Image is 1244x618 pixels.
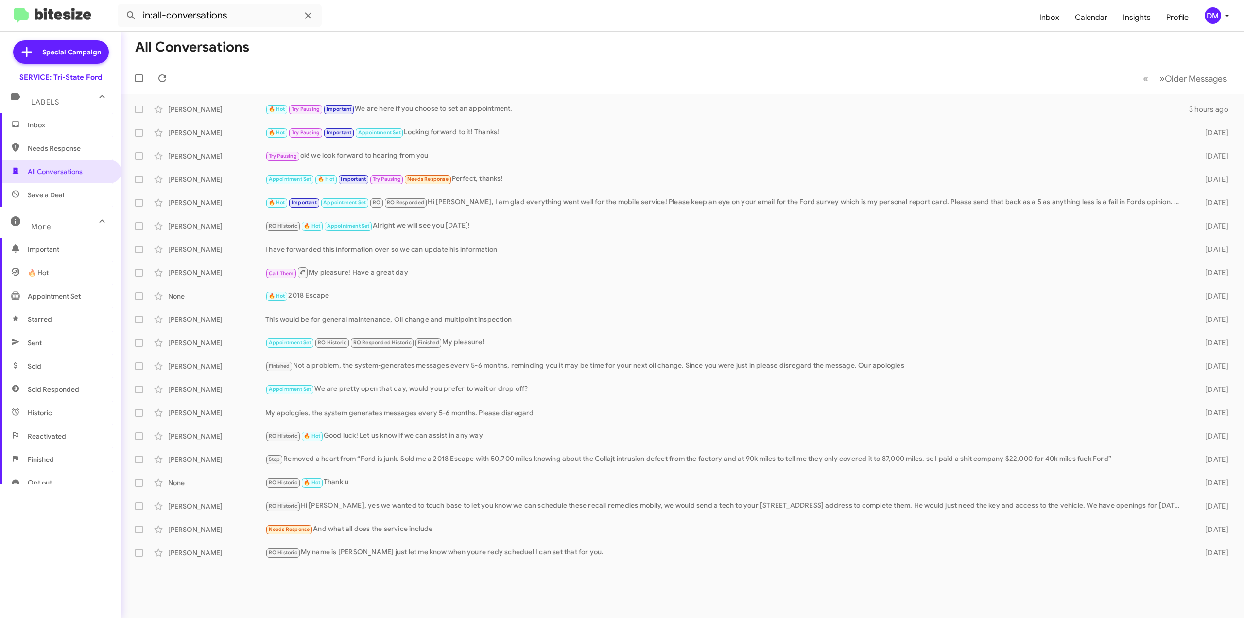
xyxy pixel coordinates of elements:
div: None [168,291,265,301]
span: » [1159,72,1165,85]
span: RO Responded [387,199,424,206]
div: [DATE] [1187,175,1236,184]
span: Important [28,245,110,254]
div: [DATE] [1187,501,1236,511]
div: We are pretty open that day, would you prefer to wait or drop off? [265,384,1187,395]
div: [DATE] [1187,455,1236,464]
div: [DATE] [1187,478,1236,488]
div: Hi [PERSON_NAME], yes we wanted to touch base to let you know we can schedule these recall remedi... [265,500,1187,512]
div: [DATE] [1187,431,1236,441]
span: Stop [269,456,280,462]
a: Calendar [1067,3,1115,32]
span: RO Historic [269,549,297,556]
span: RO [373,199,380,206]
div: [DATE] [1187,291,1236,301]
span: Needs Response [407,176,449,182]
span: Needs Response [28,143,110,153]
div: [DATE] [1187,221,1236,231]
div: [DATE] [1187,128,1236,138]
span: Finished [28,455,54,464]
span: 🔥 Hot [269,293,285,299]
div: My pleasure! Have a great day [265,266,1187,279]
div: [PERSON_NAME] [168,221,265,231]
a: Special Campaign [13,40,109,64]
div: SERVICE: Tri-State Ford [19,72,102,82]
span: Appointment Set [28,291,81,301]
span: Historic [28,408,52,418]
div: This would be for general maintenance, Oil change and multipoint inspection [265,315,1187,324]
nav: Page navigation example [1138,69,1232,88]
div: Looking forward to it! Thanks! [265,127,1187,138]
a: Insights [1115,3,1158,32]
div: [DATE] [1187,525,1236,534]
div: [PERSON_NAME] [168,431,265,441]
div: [DATE] [1187,408,1236,418]
span: Starred [28,315,52,324]
button: DM [1196,7,1233,24]
div: We are here if you choose to set an appointment. [265,104,1187,115]
span: 🔥 Hot [304,223,320,229]
span: Sent [28,338,42,348]
a: Profile [1158,3,1196,32]
span: Try Pausing [373,176,401,182]
div: Perfect, thanks! [265,174,1187,185]
span: « [1143,72,1148,85]
div: [PERSON_NAME] [168,361,265,371]
div: [DATE] [1187,198,1236,208]
div: 3 hours ago [1187,105,1236,114]
h1: All Conversations [135,39,249,55]
div: [PERSON_NAME] [168,525,265,534]
span: Special Campaign [42,47,101,57]
span: 🔥 Hot [304,433,320,439]
span: Appointment Set [269,386,311,392]
span: Inbox [28,120,110,130]
span: Important [327,106,352,112]
span: RO Historic [269,479,297,486]
div: I have forwarded this information over so we can update his information [265,245,1187,254]
span: Appointment Set [269,176,311,182]
div: [PERSON_NAME] [168,408,265,418]
span: 🔥 Hot [269,129,285,136]
div: [DATE] [1187,245,1236,254]
span: Older Messages [1165,73,1227,84]
span: Appointment Set [323,199,366,206]
span: Save a Deal [28,190,64,200]
span: RO Historic [269,503,297,509]
span: Important [341,176,366,182]
span: 🔥 Hot [304,479,320,486]
div: Thank u [265,477,1187,488]
div: [PERSON_NAME] [168,128,265,138]
span: Finished [269,363,290,369]
span: Important [292,199,317,206]
span: Sold [28,361,41,371]
div: [DATE] [1187,151,1236,161]
div: [PERSON_NAME] [168,501,265,511]
div: [DATE] [1187,361,1236,371]
span: RO Responded Historic [353,339,412,346]
div: ok! we look forward to hearing from you [265,150,1187,161]
div: [PERSON_NAME] [168,455,265,464]
div: [PERSON_NAME] [168,105,265,114]
div: [DATE] [1187,315,1236,324]
div: My pleasure! [265,337,1187,348]
span: 🔥 Hot [269,106,285,112]
div: Removed a heart from “Ford is junk. Sold me a 2018 Escape with 50,700 miles knowing about the Col... [265,454,1187,465]
div: [DATE] [1187,385,1236,394]
div: And what all does the service include [265,524,1187,535]
div: [PERSON_NAME] [168,245,265,254]
div: [DATE] [1187,548,1236,558]
span: Try Pausing [269,153,297,159]
span: Call Them [269,270,294,277]
span: Needs Response [269,526,310,532]
span: 🔥 Hot [269,199,285,206]
span: More [31,222,51,231]
div: 2018 Escape [265,290,1187,301]
div: [DATE] [1187,268,1236,278]
div: [PERSON_NAME] [168,548,265,558]
span: Sold Responded [28,385,79,394]
span: Try Pausing [292,106,320,112]
span: 🔥 Hot [318,176,334,182]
